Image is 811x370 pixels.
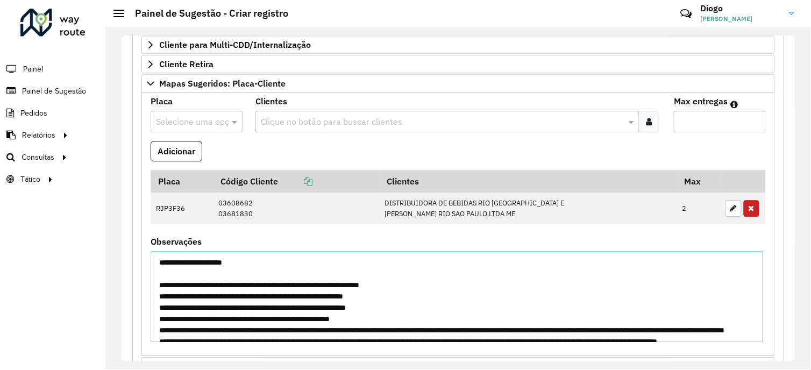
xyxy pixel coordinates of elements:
[22,130,55,141] span: Relatórios
[675,2,698,25] a: Contato Rápido
[23,63,43,75] span: Painel
[151,95,173,108] label: Placa
[379,170,677,193] th: Clientes
[20,108,47,119] span: Pedidos
[278,176,312,187] a: Copiar
[677,193,720,224] td: 2
[159,40,311,49] span: Cliente para Multi-CDD/Internalização
[159,60,214,68] span: Cliente Retira
[701,14,781,24] span: [PERSON_NAME]
[213,170,379,193] th: Código Cliente
[701,3,781,13] h3: Diogo
[255,95,288,108] label: Clientes
[677,170,720,193] th: Max
[151,141,202,161] button: Adicionar
[20,174,40,185] span: Tático
[141,74,775,92] a: Mapas Sugeridos: Placa-Cliente
[730,100,738,109] em: Máximo de clientes que serão colocados na mesma rota com os clientes informados
[22,86,86,97] span: Painel de Sugestão
[124,8,288,19] h2: Painel de Sugestão - Criar registro
[213,193,379,224] td: 03608682 03681830
[379,193,677,224] td: DISTRIBUIDORA DE BEBIDAS RIO [GEOGRAPHIC_DATA] E [PERSON_NAME] RIO SAO PAULO LTDA ME
[151,235,202,248] label: Observações
[674,95,728,108] label: Max entregas
[159,79,286,88] span: Mapas Sugeridos: Placa-Cliente
[141,92,775,356] div: Mapas Sugeridos: Placa-Cliente
[141,55,775,73] a: Cliente Retira
[151,193,213,224] td: RJP3F36
[141,35,775,54] a: Cliente para Multi-CDD/Internalização
[151,170,213,193] th: Placa
[22,152,54,163] span: Consultas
